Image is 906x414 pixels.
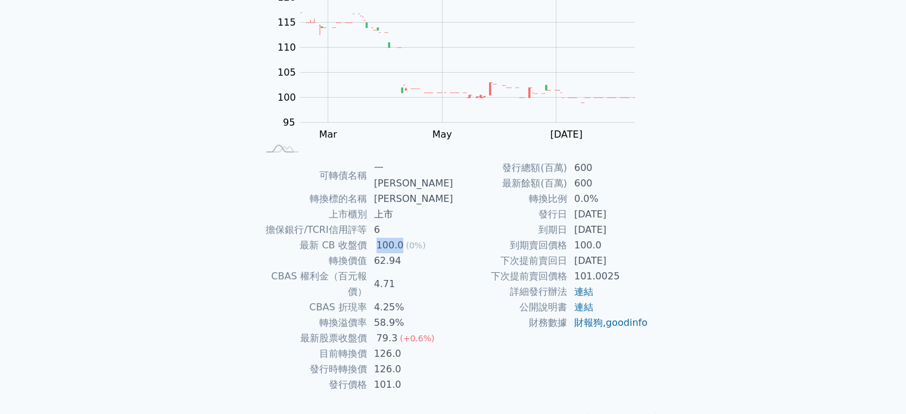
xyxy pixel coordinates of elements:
[278,66,296,77] tspan: 105
[367,269,453,300] td: 4.71
[367,191,453,207] td: [PERSON_NAME]
[278,16,296,27] tspan: 115
[453,191,567,207] td: 轉換比例
[367,160,453,191] td: 一[PERSON_NAME]
[567,253,649,269] td: [DATE]
[258,253,367,269] td: 轉換價值
[453,315,567,331] td: 財務數據
[453,222,567,238] td: 到期日
[258,331,367,346] td: 最新股票收盤價
[367,315,453,331] td: 58.9%
[567,222,649,238] td: [DATE]
[374,238,406,253] div: 100.0
[574,317,603,328] a: 財報狗
[367,253,453,269] td: 62.94
[567,269,649,284] td: 101.0025
[432,128,452,139] tspan: May
[453,284,567,300] td: 詳細發行辦法
[453,269,567,284] td: 下次提前賣回價格
[258,269,367,300] td: CBAS 權利金（百元報價）
[574,301,593,313] a: 連結
[258,346,367,362] td: 目前轉換價
[278,91,296,102] tspan: 100
[453,176,567,191] td: 最新餘額(百萬)
[567,176,649,191] td: 600
[258,377,367,393] td: 發行價格
[258,300,367,315] td: CBAS 折現率
[283,116,295,127] tspan: 95
[278,41,296,52] tspan: 110
[567,238,649,253] td: 100.0
[453,238,567,253] td: 到期賣回價格
[367,377,453,393] td: 101.0
[567,191,649,207] td: 0.0%
[606,317,647,328] a: goodinfo
[567,315,649,331] td: ,
[453,207,567,222] td: 發行日
[258,362,367,377] td: 發行時轉換價
[453,253,567,269] td: 下次提前賣回日
[258,238,367,253] td: 最新 CB 收盤價
[374,331,400,346] div: 79.3
[258,315,367,331] td: 轉換溢價率
[550,128,583,139] tspan: [DATE]
[367,300,453,315] td: 4.25%
[367,207,453,222] td: 上市
[319,128,337,139] tspan: Mar
[567,160,649,176] td: 600
[453,160,567,176] td: 發行總額(百萬)
[367,362,453,377] td: 126.0
[258,191,367,207] td: 轉換標的名稱
[258,160,367,191] td: 可轉債名稱
[846,357,906,414] iframe: Chat Widget
[258,222,367,238] td: 擔保銀行/TCRI信用評等
[406,241,425,250] span: (0%)
[367,346,453,362] td: 126.0
[400,334,434,343] span: (+0.6%)
[367,222,453,238] td: 6
[453,300,567,315] td: 公開說明書
[258,207,367,222] td: 上市櫃別
[567,207,649,222] td: [DATE]
[574,286,593,297] a: 連結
